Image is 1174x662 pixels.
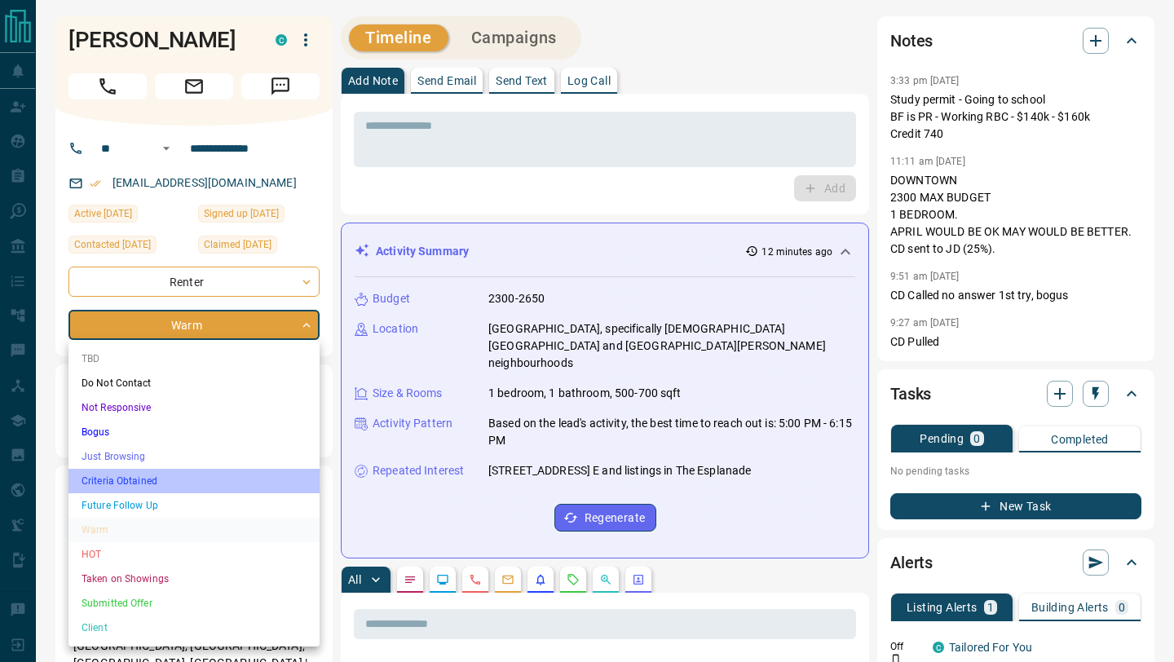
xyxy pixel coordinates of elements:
[68,493,320,518] li: Future Follow Up
[68,616,320,640] li: Client
[68,469,320,493] li: Criteria Obtained
[68,371,320,395] li: Do Not Contact
[68,420,320,444] li: Bogus
[68,444,320,469] li: Just Browsing
[68,395,320,420] li: Not Responsive
[68,346,320,371] li: TBD
[68,567,320,591] li: Taken on Showings
[68,542,320,567] li: HOT
[68,591,320,616] li: Submitted Offer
